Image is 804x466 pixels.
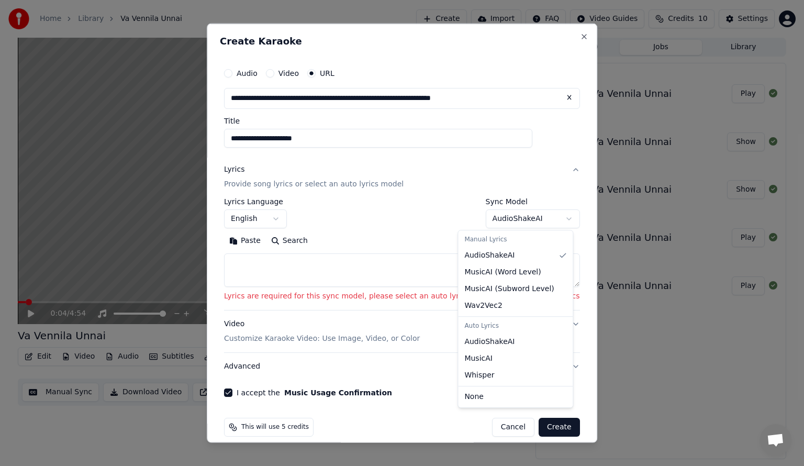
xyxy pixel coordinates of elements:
[464,301,502,311] span: Wav2Vec2
[460,319,571,334] div: Auto Lyrics
[464,353,493,364] span: MusicAI
[464,284,554,294] span: MusicAI ( Subword Level )
[464,392,484,402] span: None
[464,370,494,381] span: Whisper
[460,232,571,247] div: Manual Lyrics
[464,337,515,347] span: AudioShakeAI
[464,267,541,278] span: MusicAI ( Word Level )
[464,250,515,261] span: AudioShakeAI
